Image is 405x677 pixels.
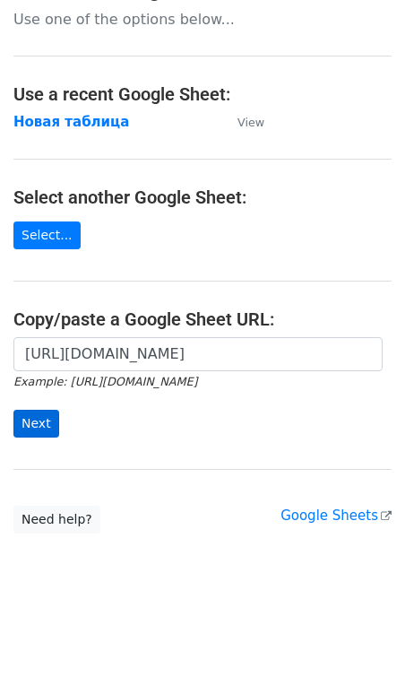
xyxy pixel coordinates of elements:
a: Google Sheets [280,508,392,524]
small: Example: [URL][DOMAIN_NAME] [13,375,197,388]
a: Новая таблица [13,114,129,130]
input: Next [13,410,59,438]
a: Need help? [13,506,100,534]
h4: Use a recent Google Sheet: [13,83,392,105]
a: View [220,114,264,130]
iframe: Chat Widget [315,591,405,677]
input: Paste your Google Sheet URL here [13,337,383,371]
div: Виджет чата [315,591,405,677]
p: Use one of the options below... [13,10,392,29]
h4: Select another Google Sheet: [13,187,392,208]
small: View [237,116,264,129]
a: Select... [13,221,81,249]
h4: Copy/paste a Google Sheet URL: [13,308,392,330]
